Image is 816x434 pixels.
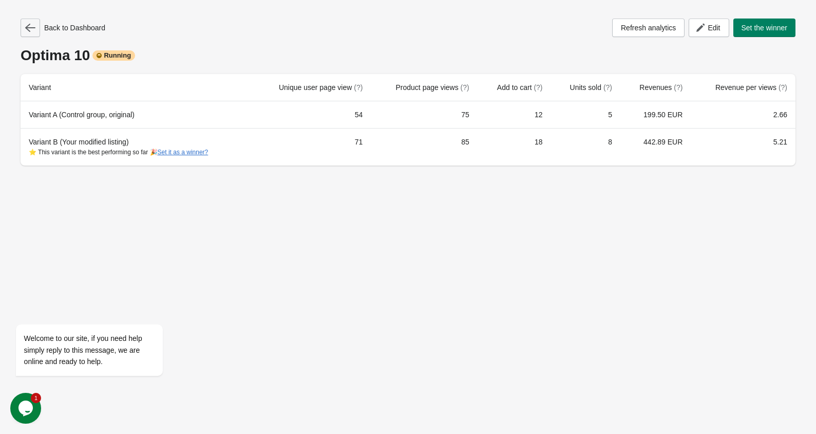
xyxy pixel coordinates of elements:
[396,83,469,92] span: Product page views
[21,47,795,64] div: Optima 10
[354,83,363,92] span: (?)
[29,147,244,157] div: ⭐ This variant is the best performing so far 🎉
[29,137,244,157] div: Variant B (Your modified listing)
[478,101,551,128] td: 12
[639,83,682,92] span: Revenues
[371,128,477,166] td: 85
[158,149,208,156] button: Set it as a winner?
[603,83,612,92] span: (?)
[478,128,551,166] td: 18
[10,393,43,424] iframe: chat widget
[497,83,543,92] span: Add to cart
[551,101,620,128] td: 5
[708,24,720,32] span: Edit
[612,19,685,37] button: Refresh analytics
[621,24,676,32] span: Refresh analytics
[570,83,612,92] span: Units sold
[534,83,542,92] span: (?)
[29,110,244,120] div: Variant A (Control group, original)
[689,19,729,37] button: Edit
[691,101,795,128] td: 2.66
[371,101,477,128] td: 75
[279,83,363,92] span: Unique user page view
[252,101,371,128] td: 54
[779,83,787,92] span: (?)
[252,128,371,166] td: 71
[620,101,691,128] td: 199.50 EUR
[733,19,796,37] button: Set the winner
[21,19,105,37] div: Back to Dashboard
[742,24,788,32] span: Set the winner
[10,232,195,388] iframe: chat widget
[674,83,682,92] span: (?)
[715,83,787,92] span: Revenue per views
[620,128,691,166] td: 442.89 EUR
[21,74,252,101] th: Variant
[92,50,135,61] div: Running
[461,83,469,92] span: (?)
[691,128,795,166] td: 5.21
[551,128,620,166] td: 8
